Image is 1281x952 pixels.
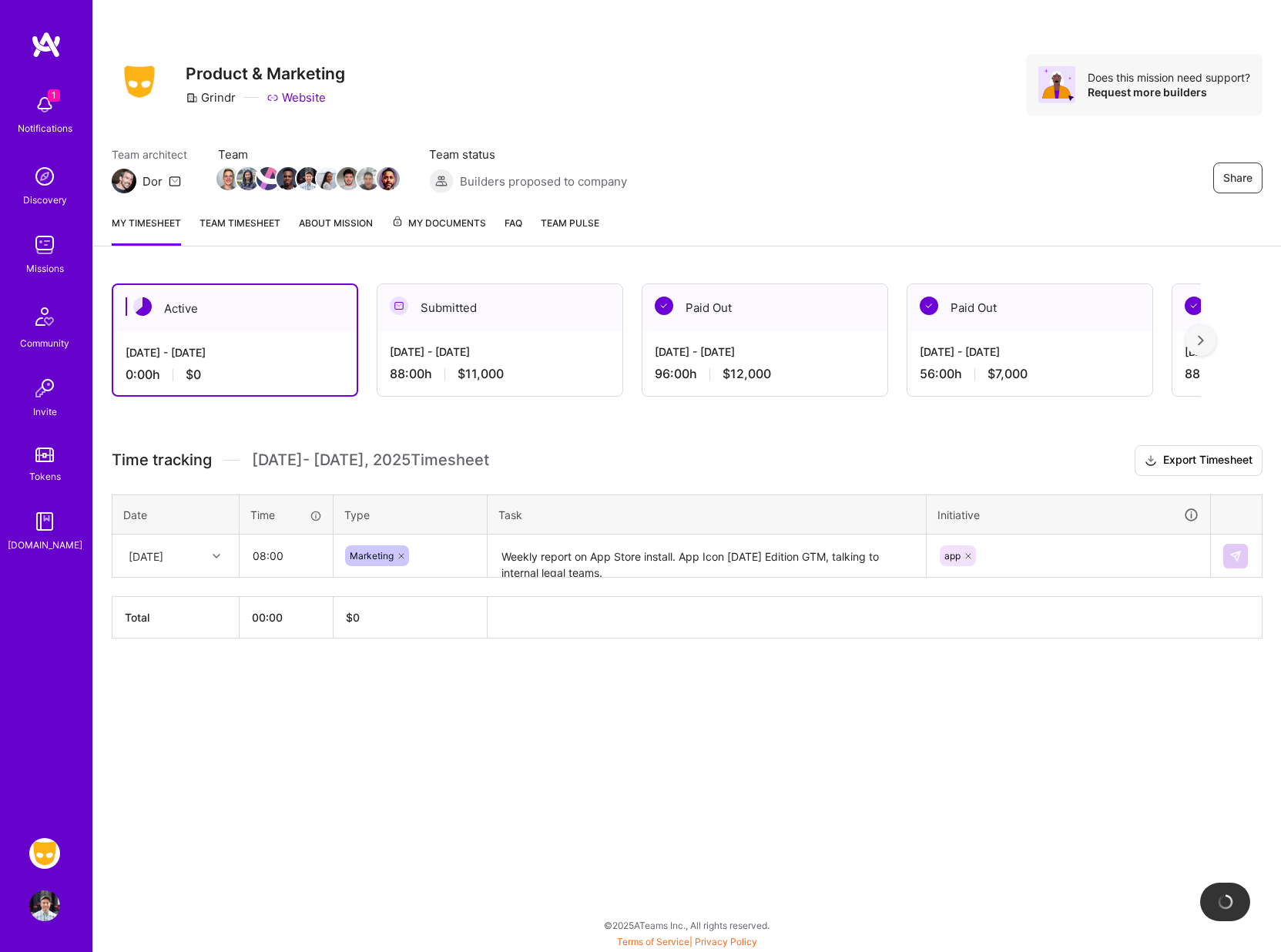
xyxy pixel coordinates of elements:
img: Team Member Avatar [357,167,380,190]
a: FAQ [505,215,522,246]
span: app [944,550,961,561]
img: bell [29,89,60,120]
div: 0:00 h [126,367,344,383]
div: [DATE] [129,548,163,564]
img: Team Architect [112,169,136,193]
i: icon CompanyGray [186,92,198,104]
a: Team Member Avatar [258,166,278,192]
div: Notifications [18,120,72,136]
div: Active [113,285,357,332]
span: [DATE] - [DATE] , 2025 Timesheet [252,451,489,470]
div: Invite [33,404,57,420]
div: © 2025 ATeams Inc., All rights reserved. [92,906,1281,944]
div: null [1223,544,1249,568]
div: Discovery [23,192,67,208]
a: Team Member Avatar [218,166,238,192]
div: 96:00 h [655,366,875,382]
button: Export Timesheet [1135,445,1263,476]
a: Team Member Avatar [378,166,398,192]
div: [DATE] - [DATE] [920,344,1140,360]
a: Team Member Avatar [318,166,338,192]
div: Grindr [186,89,236,106]
a: Team Member Avatar [238,166,258,192]
div: Dor [143,173,163,189]
img: Team Member Avatar [216,167,240,190]
img: loading [1218,894,1233,910]
img: Paid Out [920,297,938,315]
img: Grindr: Product & Marketing [29,838,60,869]
span: $12,000 [723,366,771,382]
span: Team architect [112,146,187,163]
textarea: Weekly report on App Store install. App Icon [DATE] Edition GTM, talking to internal legal teams. [489,536,924,577]
span: Builders proposed to company [460,173,627,189]
span: My Documents [391,215,486,232]
a: Team Member Avatar [338,166,358,192]
th: 00:00 [240,597,334,639]
span: Marketing [350,550,394,561]
img: Active [133,297,152,316]
span: $ 0 [346,611,360,624]
span: $0 [186,367,201,383]
i: icon Download [1145,453,1157,469]
input: HH:MM [240,535,332,576]
div: Missions [26,260,64,277]
div: 56:00 h [920,366,1140,382]
a: Grindr: Product & Marketing [25,838,64,869]
img: Team Member Avatar [297,167,320,190]
a: Team Member Avatar [358,166,378,192]
div: Paid Out [907,284,1152,331]
img: teamwork [29,230,60,260]
div: Initiative [937,506,1199,524]
a: Team Member Avatar [278,166,298,192]
a: Team Pulse [541,215,599,246]
div: Community [20,335,69,351]
div: [DOMAIN_NAME] [8,537,82,553]
img: User Avatar [29,890,60,921]
img: logo [31,31,62,59]
img: right [1198,335,1204,346]
img: Paid Out [655,297,673,315]
img: Company Logo [112,61,167,102]
img: Submitted [390,297,408,315]
button: Share [1213,163,1263,193]
img: Submit [1229,550,1242,562]
img: Team Member Avatar [317,167,340,190]
span: | [617,936,757,947]
span: Time tracking [112,451,212,470]
img: guide book [29,506,60,537]
img: Builders proposed to company [429,169,454,193]
img: Team Member Avatar [236,167,260,190]
div: [DATE] - [DATE] [655,344,875,360]
i: icon Mail [169,175,181,187]
span: $11,000 [458,366,504,382]
a: Terms of Service [617,936,689,947]
img: Team Member Avatar [277,167,300,190]
th: Task [488,494,927,535]
img: tokens [35,448,54,462]
span: Team Pulse [541,217,599,229]
div: Request more builders [1088,85,1250,99]
div: 88:00 h [390,366,610,382]
h3: Product & Marketing [186,64,345,83]
a: Website [267,89,326,106]
div: Submitted [377,284,622,331]
img: discovery [29,161,60,192]
a: My timesheet [112,215,181,246]
img: Invite [29,373,60,404]
div: [DATE] - [DATE] [390,344,610,360]
img: Team Member Avatar [377,167,400,190]
div: Tokens [29,468,61,484]
img: Avatar [1038,66,1075,103]
div: [DATE] - [DATE] [126,344,344,360]
a: Team timesheet [200,215,280,246]
div: Time [250,507,322,523]
span: 1 [48,89,60,102]
span: Team status [429,146,627,163]
th: Date [112,494,240,535]
a: About Mission [299,215,373,246]
i: icon Chevron [213,552,220,560]
span: $7,000 [988,366,1028,382]
th: Type [334,494,488,535]
div: Paid Out [642,284,887,331]
img: Paid Out [1185,297,1203,315]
